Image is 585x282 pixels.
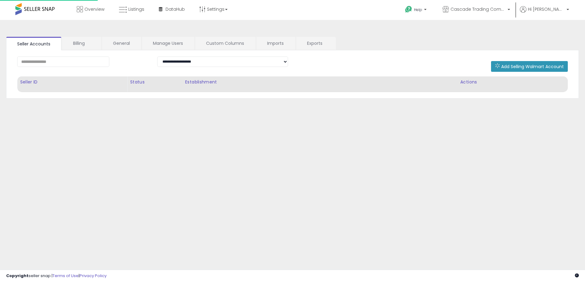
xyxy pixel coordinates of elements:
div: Status [130,79,180,85]
span: Listings [128,6,144,12]
div: Actions [460,79,565,85]
a: Manage Users [142,37,194,50]
span: Cascade Trading Company [450,6,506,12]
a: Seller Accounts [6,37,61,50]
button: Add Selling Walmart Account [491,61,568,72]
a: Exports [296,37,335,50]
a: Help [400,1,433,20]
a: Custom Columns [195,37,255,50]
a: Imports [256,37,295,50]
span: DataHub [166,6,185,12]
div: Establishment [185,79,455,85]
span: Add Selling Walmart Account [501,64,564,70]
span: Overview [84,6,104,12]
strong: Copyright [6,273,29,279]
span: Hi [PERSON_NAME] [528,6,565,12]
span: Help [414,7,422,12]
i: Get Help [405,6,412,13]
div: seller snap | | [6,273,107,279]
a: Hi [PERSON_NAME] [520,6,569,20]
a: Privacy Policy [80,273,107,279]
a: Terms of Use [53,273,79,279]
a: General [102,37,141,50]
div: Seller ID [20,79,125,85]
a: Billing [62,37,101,50]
